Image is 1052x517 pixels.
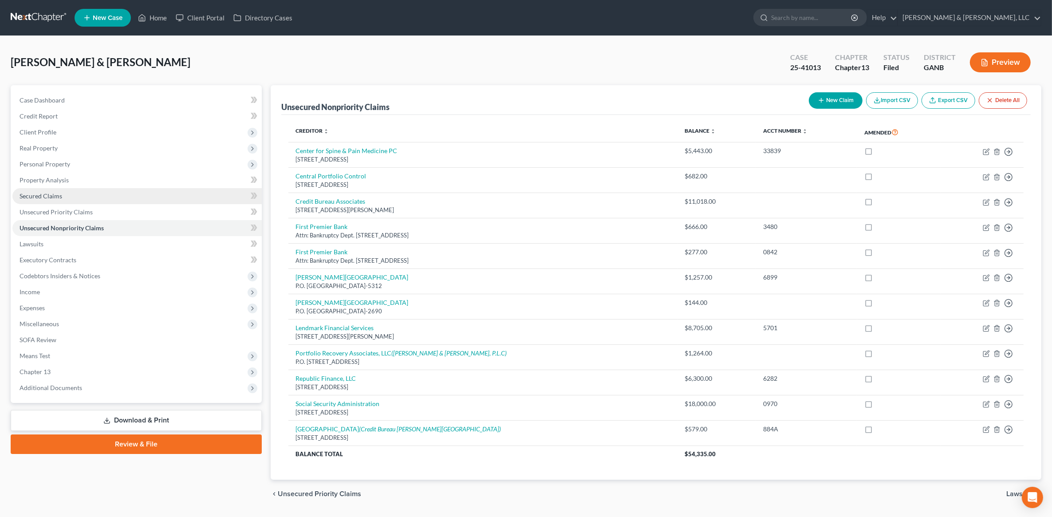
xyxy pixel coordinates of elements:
[323,129,329,134] i: unfold_more
[296,299,408,306] a: [PERSON_NAME][GEOGRAPHIC_DATA]
[763,425,850,434] div: 884A
[20,160,70,168] span: Personal Property
[20,224,104,232] span: Unsecured Nonpriority Claims
[296,273,408,281] a: [PERSON_NAME][GEOGRAPHIC_DATA]
[20,320,59,328] span: Miscellaneous
[12,108,262,124] a: Credit Report
[20,144,58,152] span: Real Property
[20,192,62,200] span: Secured Claims
[12,220,262,236] a: Unsecured Nonpriority Claims
[296,223,347,230] a: First Premier Bank
[296,332,671,341] div: [STREET_ADDRESS][PERSON_NAME]
[979,92,1027,109] button: Delete All
[93,15,122,21] span: New Case
[271,490,278,497] i: chevron_left
[296,282,671,290] div: P.O. [GEOGRAPHIC_DATA]-5312
[278,490,361,497] span: Unsecured Priority Claims
[685,324,749,332] div: $8,705.00
[12,332,262,348] a: SOFA Review
[12,172,262,188] a: Property Analysis
[296,408,671,417] div: [STREET_ADDRESS]
[171,10,229,26] a: Client Portal
[685,127,716,134] a: Balance unfold_more
[271,490,361,497] button: chevron_left Unsecured Priority Claims
[685,450,716,458] span: $54,335.00
[1006,490,1034,497] span: Lawsuits
[281,102,390,112] div: Unsecured Nonpriority Claims
[12,204,262,220] a: Unsecured Priority Claims
[685,349,749,358] div: $1,264.00
[20,240,43,248] span: Lawsuits
[296,155,671,164] div: [STREET_ADDRESS]
[359,425,501,433] i: (Credit Bureau [PERSON_NAME][GEOGRAPHIC_DATA])
[866,92,918,109] button: Import CSV
[391,349,507,357] i: ([PERSON_NAME] & [PERSON_NAME], P.L.C)
[685,399,749,408] div: $18,000.00
[685,248,749,257] div: $277.00
[296,248,347,256] a: First Premier Bank
[296,172,366,180] a: Central Portfolio Control
[763,273,850,282] div: 6899
[883,52,910,63] div: Status
[922,92,975,109] a: Export CSV
[970,52,1031,72] button: Preview
[296,307,671,316] div: P.O. [GEOGRAPHIC_DATA]-2690
[763,399,850,408] div: 0970
[857,122,941,142] th: Amended
[20,176,69,184] span: Property Analysis
[763,146,850,155] div: 33839
[861,63,869,71] span: 13
[20,128,56,136] span: Client Profile
[296,181,671,189] div: [STREET_ADDRESS]
[296,257,671,265] div: Attn: Bankruptcy Dept. [STREET_ADDRESS]
[771,9,852,26] input: Search by name...
[685,374,749,383] div: $6,300.00
[809,92,863,109] button: New Claim
[296,197,365,205] a: Credit Bureau Associates
[296,127,329,134] a: Creditor unfold_more
[867,10,897,26] a: Help
[20,256,76,264] span: Executory Contracts
[296,324,374,332] a: Lendmark Financial Services
[20,272,100,280] span: Codebtors Insiders & Notices
[11,55,190,68] span: [PERSON_NAME] & [PERSON_NAME]
[12,188,262,204] a: Secured Claims
[296,349,507,357] a: Portfolio Recovery Associates, LLC([PERSON_NAME] & [PERSON_NAME], P.L.C)
[229,10,297,26] a: Directory Cases
[898,10,1041,26] a: [PERSON_NAME] & [PERSON_NAME], LLC
[11,410,262,431] a: Download & Print
[12,252,262,268] a: Executory Contracts
[685,172,749,181] div: $682.00
[924,52,956,63] div: District
[685,146,749,155] div: $5,443.00
[835,63,869,73] div: Chapter
[11,434,262,454] a: Review & File
[883,63,910,73] div: Filed
[685,222,749,231] div: $666.00
[20,336,56,343] span: SOFA Review
[20,352,50,359] span: Means Test
[20,96,65,104] span: Case Dashboard
[288,446,678,462] th: Balance Total
[790,52,821,63] div: Case
[296,358,671,366] div: P.O. [STREET_ADDRESS]
[763,374,850,383] div: 6282
[685,273,749,282] div: $1,257.00
[134,10,171,26] a: Home
[685,298,749,307] div: $144.00
[1006,490,1041,497] button: Lawsuits chevron_right
[763,248,850,257] div: 0842
[296,147,397,154] a: Center for Spine & Pain Medicine PC
[763,127,808,134] a: Acct Number unfold_more
[763,222,850,231] div: 3480
[20,368,51,375] span: Chapter 13
[12,92,262,108] a: Case Dashboard
[685,197,749,206] div: $11,018.00
[763,324,850,332] div: 5701
[790,63,821,73] div: 25-41013
[12,236,262,252] a: Lawsuits
[296,425,501,433] a: [GEOGRAPHIC_DATA](Credit Bureau [PERSON_NAME][GEOGRAPHIC_DATA])
[20,304,45,312] span: Expenses
[924,63,956,73] div: GANB
[296,375,356,382] a: Republic Finance, LLC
